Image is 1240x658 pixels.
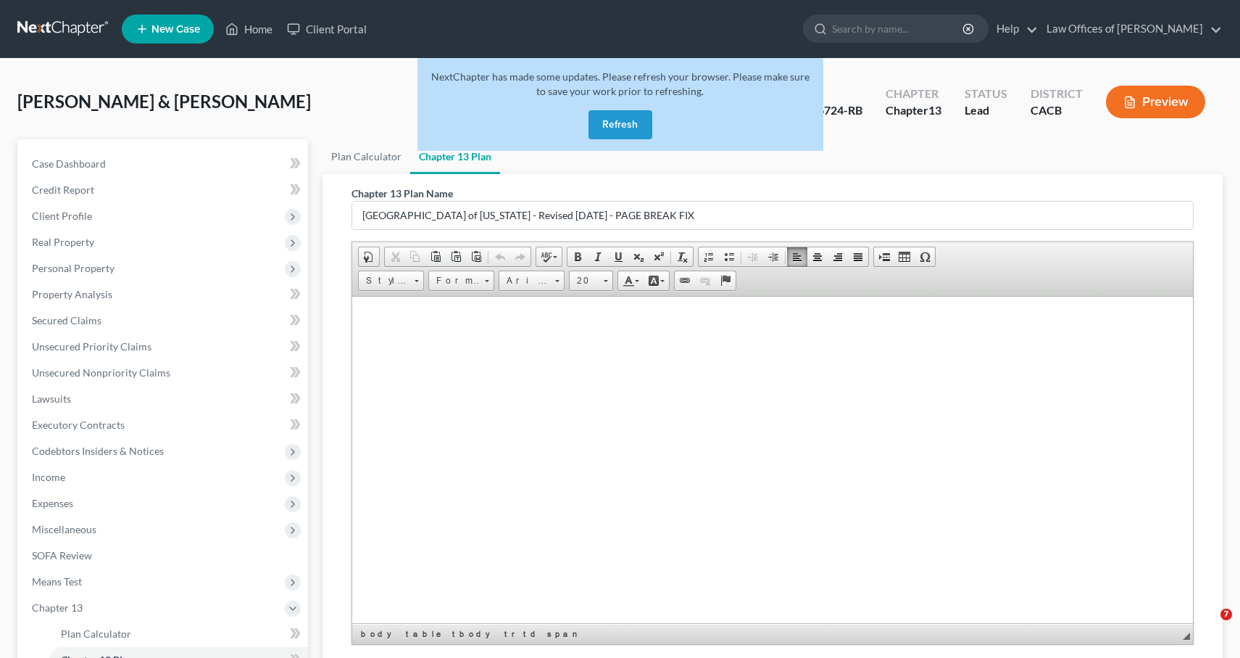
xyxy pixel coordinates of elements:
a: Case Dashboard [20,151,308,177]
a: Insert/Remove Bulleted List [719,247,739,266]
a: SOFA Review [20,543,308,569]
a: Arial [499,271,565,291]
span: Chapter 13 [32,601,83,614]
span: Codebtors Insiders & Notices [32,445,164,457]
input: Search by name... [832,15,965,42]
iframe: Rich Text Editor, document-ckeditor [352,297,1193,623]
a: Document Properties [359,247,379,266]
a: Credit Report [20,177,308,203]
a: Unsecured Nonpriority Claims [20,360,308,386]
iframe: Intercom live chat [1191,609,1226,643]
a: body element [358,627,401,641]
span: Arial [499,271,550,290]
a: tbody element [449,627,500,641]
span: New Case [151,24,200,35]
span: Format [429,271,480,290]
a: Format [428,271,494,291]
span: Secured Claims [32,314,101,326]
span: Unsecured Nonpriority Claims [32,366,170,379]
div: Chapter [886,86,941,102]
a: Align Right [828,247,848,266]
a: Justify [848,247,868,266]
a: Property Analysis [20,281,308,308]
a: Decrease Indent [743,247,763,266]
a: Insert Special Character [915,247,935,266]
a: Italic [588,247,608,266]
span: Personal Property [32,262,115,274]
a: tr element [502,627,519,641]
span: Expenses [32,497,73,509]
a: Insert Page Break for Printing [874,247,894,266]
span: NextChapter has made some updates. Please refresh your browser. Please make sure to save your wor... [431,70,810,97]
span: Miscellaneous [32,523,96,535]
a: Unsecured Priority Claims [20,334,308,360]
span: Income [32,471,65,483]
a: Superscript [649,247,669,266]
span: Property Analysis [32,288,112,300]
span: 7 [1220,609,1232,620]
a: Link [675,271,695,290]
a: Secured Claims [20,308,308,334]
span: Unsecured Priority Claims [32,340,151,353]
a: Increase Indent [763,247,783,266]
span: 13 [928,103,941,117]
a: Text Color [618,271,644,290]
a: Chapter 13 Plan [410,139,500,174]
a: Help [989,16,1038,42]
a: Home [218,16,280,42]
a: Undo [490,247,510,266]
span: Resize [1183,633,1190,640]
a: Align Left [787,247,807,266]
a: Subscript [628,247,649,266]
a: Spell Checker [536,247,562,266]
a: Paste from Word [466,247,486,266]
a: Paste [425,247,446,266]
a: Remove Format [673,247,693,266]
span: Case Dashboard [32,157,106,170]
span: Lawsuits [32,392,71,405]
div: District [1031,86,1083,102]
a: Table [894,247,915,266]
a: Insert/Remove Numbered List [699,247,719,266]
span: [PERSON_NAME] & [PERSON_NAME] [17,91,311,112]
a: Lawsuits [20,386,308,412]
a: span element [544,627,583,641]
a: table element [403,627,448,641]
a: Plan Calculator [49,621,308,647]
a: Redo [510,247,530,266]
a: Underline [608,247,628,266]
a: 20 [569,271,613,291]
span: Means Test [32,575,82,588]
a: Center [807,247,828,266]
button: Refresh [588,110,652,139]
span: Styles [359,271,409,290]
span: Credit Report [32,184,94,196]
span: Executory Contracts [32,419,125,431]
a: Anchor [715,271,736,290]
span: Plan Calculator [61,628,131,640]
label: Chapter 13 Plan Name [351,186,453,201]
a: Background Color [644,271,669,290]
a: Paste as plain text [446,247,466,266]
input: Enter name... [352,202,1193,229]
a: Plan Calculator [323,139,410,174]
div: Status [965,86,1007,102]
span: Real Property [32,236,94,248]
a: Bold [567,247,588,266]
a: Cut [385,247,405,266]
span: Client Profile [32,210,92,222]
span: SOFA Review [32,549,92,562]
a: td element [520,627,543,641]
a: Executory Contracts [20,412,308,438]
div: Lead [965,102,1007,119]
div: CACB [1031,102,1083,119]
button: Preview [1106,86,1205,118]
a: Styles [358,271,424,291]
div: Chapter [886,102,941,119]
a: Law Offices of [PERSON_NAME] [1039,16,1222,42]
a: Unlink [695,271,715,290]
a: Copy [405,247,425,266]
span: 20 [570,271,599,290]
a: Client Portal [280,16,374,42]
